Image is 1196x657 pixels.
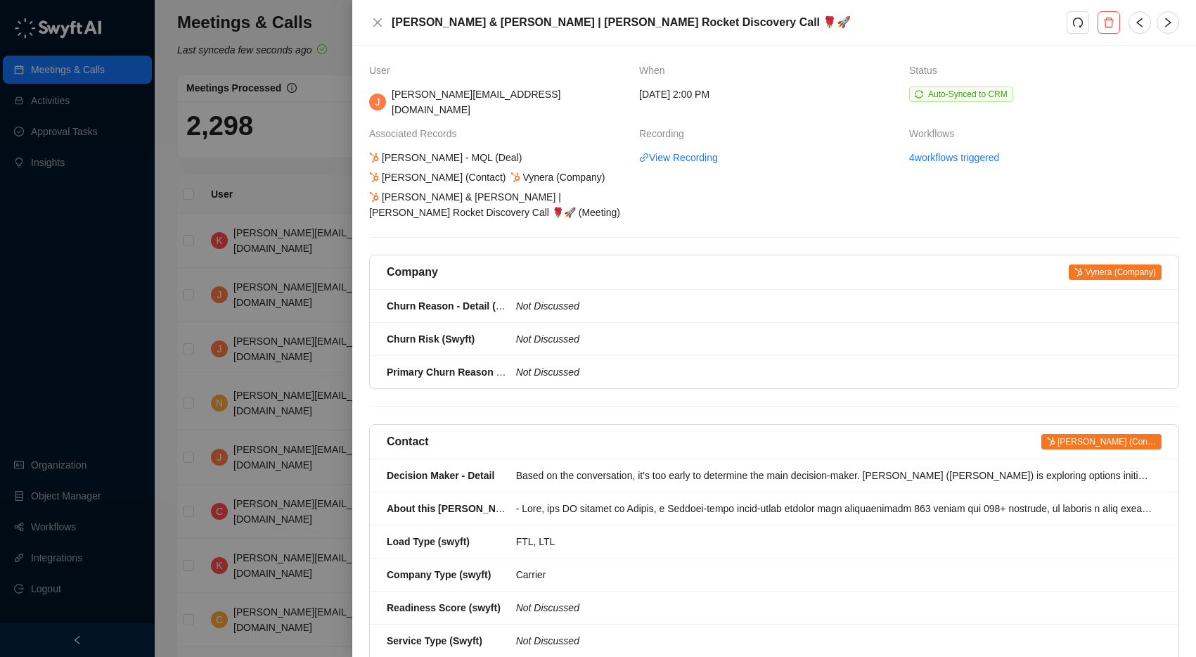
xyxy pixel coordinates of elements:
[367,189,630,220] div: [PERSON_NAME] & [PERSON_NAME] | [PERSON_NAME] Rocket Discovery Call 🌹🚀 (Meeting)
[1072,17,1084,28] span: redo
[915,90,923,98] span: sync
[375,94,380,110] span: J
[909,126,961,141] span: Workflows
[639,63,672,78] span: When
[508,170,607,185] div: Vynera (Company)
[387,366,529,378] strong: Primary Churn Reason (Swyft)
[387,300,525,312] strong: Churn Reason - Detail (Swyft)
[1069,264,1162,281] a: Vynera (Company)
[516,300,579,312] i: Not Discussed
[369,63,397,78] span: User
[516,366,579,378] i: Not Discussed
[639,150,718,165] a: linkView Recording
[516,602,579,613] i: Not Discussed
[387,569,491,580] strong: Company Type (swyft)
[928,89,1008,99] span: Auto-Synced to CRM
[639,87,709,102] span: [DATE] 2:00 PM
[909,63,944,78] span: Status
[639,153,649,162] span: link
[387,470,494,481] strong: Decision Maker - Detail
[392,14,1067,31] h5: [PERSON_NAME] & [PERSON_NAME] | [PERSON_NAME] Rocket Discovery Call 🌹🚀
[1162,17,1174,28] span: right
[387,433,429,450] h5: Contact
[369,126,464,141] span: Associated Records
[516,534,1153,549] div: FTL, LTL
[639,126,691,141] span: Recording
[367,170,508,185] div: [PERSON_NAME] (Contact)
[387,503,624,514] strong: About this [PERSON_NAME] (Top of Funnel Notes)
[387,333,475,345] strong: Churn Risk (Swyft)
[909,150,999,165] a: 4 workflows triggered
[516,501,1153,516] div: - Lore, ips DO sitamet co Adipis, e Seddoei-tempo incid-utlab etdolor magn aliquaenimadm 863 veni...
[516,468,1153,483] div: Based on the conversation, it's too early to determine the main decision-maker. [PERSON_NAME] ([P...
[369,14,386,31] button: Close
[1151,611,1189,649] iframe: Open customer support
[1103,17,1114,28] span: delete
[367,150,524,165] div: [PERSON_NAME] - MQL (Deal)
[1041,433,1162,450] a: [PERSON_NAME] (Con…
[387,602,501,613] strong: Readiness Score (swyft)
[516,567,1153,582] div: Carrier
[387,536,470,547] strong: Load Type (swyft)
[387,635,482,646] strong: Service Type (Swyft)
[1134,17,1145,28] span: left
[516,333,579,345] i: Not Discussed
[387,264,438,281] h5: Company
[516,635,579,646] i: Not Discussed
[1041,434,1162,449] span: [PERSON_NAME] (Con…
[392,89,560,115] span: [PERSON_NAME][EMAIL_ADDRESS][DOMAIN_NAME]
[372,17,383,28] span: close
